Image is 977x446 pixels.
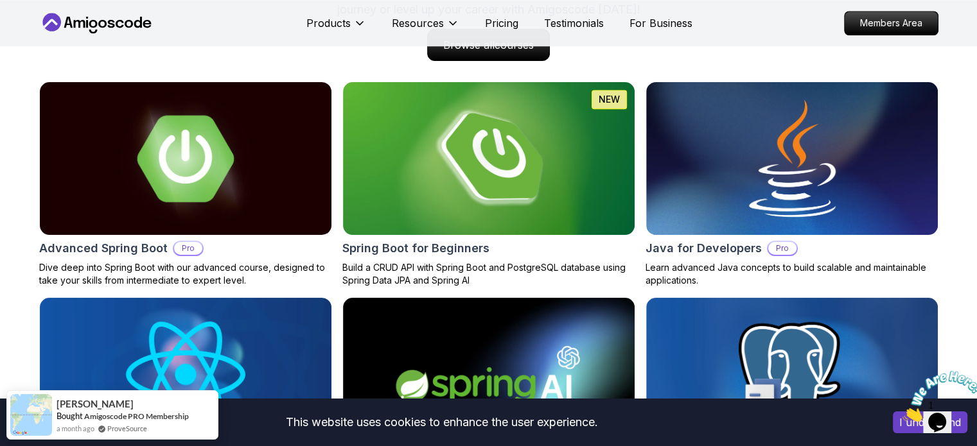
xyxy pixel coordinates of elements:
[57,411,83,421] span: Bought
[544,15,604,31] a: Testimonials
[646,239,762,257] h2: Java for Developers
[768,242,797,255] p: Pro
[342,261,635,287] p: Build a CRUD API with Spring Boot and PostgreSQL database using Spring Data JPA and Spring AI
[107,423,147,434] a: ProveSource
[599,93,620,106] p: NEW
[40,82,331,235] img: Advanced Spring Boot card
[845,12,938,35] p: Members Area
[174,242,202,255] p: Pro
[392,15,444,31] p: Resources
[57,423,94,434] span: a month ago
[39,81,332,287] a: Advanced Spring Boot cardAdvanced Spring BootProDive deep into Spring Boot with our advanced cour...
[10,408,874,436] div: This website uses cookies to enhance the user experience.
[306,15,366,41] button: Products
[5,5,10,16] span: 1
[392,15,459,41] button: Resources
[897,366,977,427] iframe: chat widget
[342,239,489,257] h2: Spring Boot for Beginners
[10,394,52,436] img: provesource social proof notification image
[893,411,967,433] button: Accept cookies
[39,239,168,257] h2: Advanced Spring Boot
[343,82,635,235] img: Spring Boot for Beginners card
[646,261,938,287] p: Learn advanced Java concepts to build scalable and maintainable applications.
[342,81,635,287] a: Spring Boot for Beginners cardNEWSpring Boot for BeginnersBuild a CRUD API with Spring Boot and P...
[646,81,938,287] a: Java for Developers cardJava for DevelopersProLearn advanced Java concepts to build scalable and ...
[844,11,938,35] a: Members Area
[5,5,85,56] img: Chat attention grabber
[57,399,134,409] span: [PERSON_NAME]
[84,411,189,421] a: Amigoscode PRO Membership
[306,15,351,31] p: Products
[485,15,518,31] a: Pricing
[629,15,692,31] a: For Business
[646,82,938,235] img: Java for Developers card
[39,261,332,287] p: Dive deep into Spring Boot with our advanced course, designed to take your skills from intermedia...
